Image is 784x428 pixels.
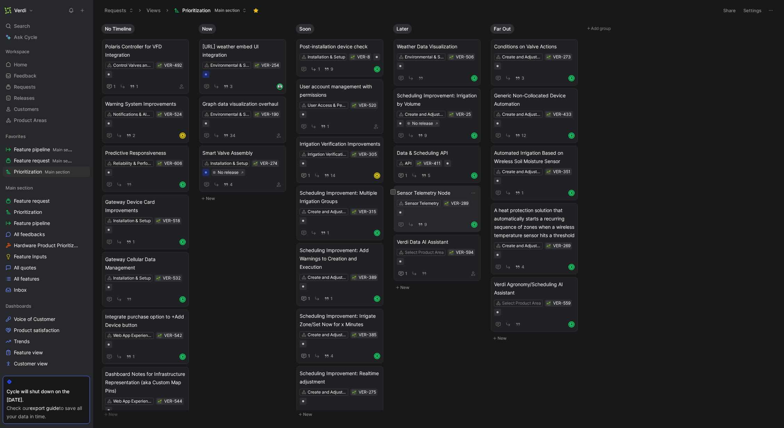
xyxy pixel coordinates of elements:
[102,146,189,192] a: Predictive ResponsivenessReliability & Performance ImprovementsR
[352,104,356,108] img: 🌱
[318,67,320,71] span: 1
[350,55,355,59] div: 🌱
[105,149,186,157] span: Predictive Responsiveness
[53,147,78,152] span: Main section
[253,162,258,166] img: 🌱
[405,173,407,178] span: 1
[14,253,47,260] span: Feature Inputs
[397,171,409,180] button: 1
[163,217,180,224] div: VER-518
[352,103,357,108] button: 🌱
[105,255,186,272] span: Gateway Cellular Data Management
[352,209,357,214] button: 🌱
[102,97,189,143] a: Warning System ImprovementsNotifications & Alerts2A
[319,229,331,237] button: 1
[182,7,210,14] span: Prioritization
[156,276,161,281] button: 🌱
[390,21,487,295] div: LaterNew
[449,55,453,59] img: 🌱
[3,274,90,284] a: All features
[393,283,485,292] button: New
[412,120,433,127] div: No release
[494,280,575,297] span: Verdi Agronomy/Scheduling AI Assistant
[113,217,151,224] div: Installation & Setup
[14,209,42,216] span: Prioritization
[125,132,136,139] button: 2
[14,146,73,153] span: Feature pipeline
[210,160,248,167] div: Installation & Setup
[491,203,578,274] a: A heat protection solution that automatically starts a recurring sequence of zones when a wireles...
[14,95,35,102] span: Releases
[14,61,27,68] span: Home
[546,112,551,117] div: 🌱
[308,208,347,215] div: Create and Adjust Irrigation Schedules
[502,242,541,249] div: Create and Adjust Irrigation Schedules
[105,100,186,108] span: Warning System Improvements
[359,151,377,158] div: VER-305
[3,251,90,262] a: Feature Inputs
[487,21,585,346] div: Far OutNew
[417,221,428,228] button: 9
[569,191,574,195] div: R
[45,169,70,175] span: Main section
[585,24,678,33] button: Add group
[569,76,574,81] div: R
[375,231,380,235] div: R
[417,132,428,139] button: 9
[405,249,444,256] div: Select Product Area
[3,93,90,103] a: Releases
[210,111,249,118] div: Environmental & Soil Moisture Data
[6,48,30,55] span: Workspace
[494,91,575,108] span: Generic Non-Collocated Device Automation
[569,265,574,269] div: R
[113,275,151,282] div: Installation & Setup
[428,173,430,178] span: 5
[375,296,380,301] div: R
[494,25,511,32] span: Far Out
[222,83,234,90] button: 3
[14,197,50,204] span: Feature request
[397,149,477,157] span: Data & Scheduling API
[323,295,334,302] button: 1
[230,183,233,187] span: 4
[230,84,233,89] span: 3
[3,131,90,142] div: Favorites
[394,146,481,183] a: Data & Scheduling APIAPI15R
[514,74,526,82] button: 3
[394,88,481,143] a: Scheduling Improvement: Irrigation by VolumeCreate and Adjust Irrigation Schedules9R
[180,297,185,302] div: R
[417,162,421,166] img: 🌱
[297,39,383,76] a: Post-installation device checkInstallation & Setup19R
[277,84,282,89] img: avatar
[164,62,182,69] div: VER-492
[319,123,331,130] button: 1
[444,201,449,206] button: 🌱
[14,72,36,79] span: Feedback
[352,275,357,280] button: 🌱
[3,183,90,193] div: Main section
[424,160,441,167] div: VER-411
[3,71,90,81] a: Feedback
[157,112,162,117] button: 🌱
[3,46,90,57] div: Workspace
[113,62,152,69] div: Control Valves and Pumps
[199,146,286,192] a: Smart Valve AssemblyInstallation & Setup4
[230,134,235,138] span: 34
[397,91,477,108] span: Scheduling Improvement: Irrigation by Volume
[546,243,551,248] button: 🌱
[300,189,380,205] span: Scheduling Improvement: Multiple Irrigation Groups
[297,243,383,306] a: Scheduling Improvement: Add Warnings to Creation and ExecutionCreate and Adjust Irrigation Schedu...
[394,186,481,232] a: Sensor Telemetry NodeSensor Telemetry9R
[456,54,474,60] div: VER-506
[308,54,345,60] div: Installation & Setup
[553,242,570,249] div: VER-269
[546,55,551,59] div: 🌱
[491,88,578,143] a: Generic Non-Collocated Device AutomationCreate and Adjust Irrigation Schedules12R
[163,275,181,282] div: VER-532
[156,219,160,223] img: 🌱
[202,100,283,108] span: Graph data visualization overhaul
[128,83,140,90] button: 1
[331,173,335,178] span: 14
